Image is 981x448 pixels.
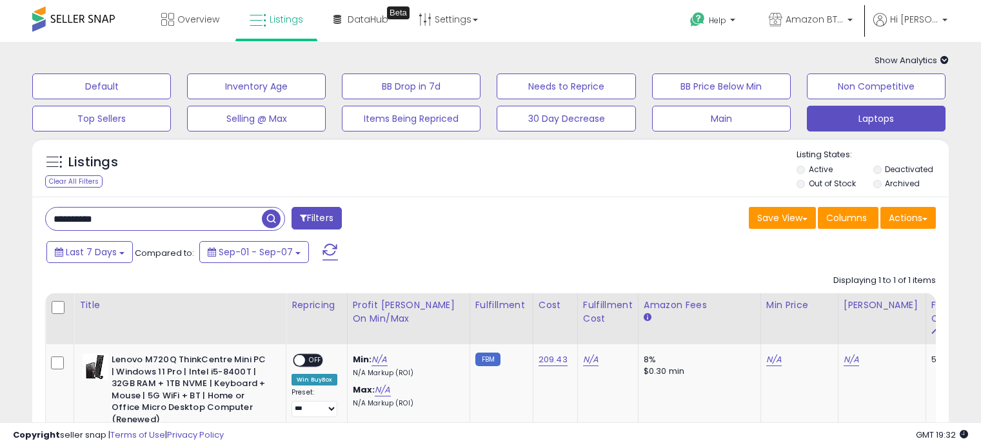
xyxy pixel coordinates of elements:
[270,13,303,26] span: Listings
[497,73,635,99] button: Needs to Reprice
[342,73,481,99] button: BB Drop in 7d
[32,106,171,131] button: Top Sellers
[79,298,281,312] div: Title
[766,298,833,312] div: Min Price
[539,298,572,312] div: Cost
[475,298,528,312] div: Fulfillment
[880,207,936,229] button: Actions
[885,178,920,189] label: Archived
[809,178,856,189] label: Out of Stock
[353,399,460,408] p: N/A Markup (ROI)
[709,15,726,26] span: Help
[353,353,372,365] b: Min:
[83,354,108,380] img: 41g55RA-aCL._SL40_.jpg
[292,298,342,312] div: Repricing
[292,388,337,417] div: Preset:
[644,354,751,365] div: 8%
[292,207,342,229] button: Filters
[112,354,268,429] b: Lenovo M720Q ThinkCentre Mini PC | Windows 11 Pro | Intel i5-8400T | 32GB RAM + 1TB NVME | Keyboa...
[809,164,833,175] label: Active
[353,384,375,396] b: Max:
[45,175,103,188] div: Clear All Filters
[342,106,481,131] button: Items Being Repriced
[786,13,844,26] span: Amazon BTG
[110,429,165,441] a: Terms of Use
[680,2,748,42] a: Help
[13,429,60,441] strong: Copyright
[644,298,755,312] div: Amazon Fees
[875,54,949,66] span: Show Analytics
[353,369,460,378] p: N/A Markup (ROI)
[766,353,782,366] a: N/A
[167,429,224,441] a: Privacy Policy
[931,298,976,326] div: Fulfillable Quantity
[135,247,194,259] span: Compared to:
[187,73,326,99] button: Inventory Age
[644,312,651,324] small: Amazon Fees.
[844,298,920,312] div: [PERSON_NAME]
[873,13,947,42] a: Hi [PERSON_NAME]
[292,374,337,385] div: Win BuyBox
[348,13,388,26] span: DataHub
[652,73,791,99] button: BB Price Below Min
[583,353,599,366] a: N/A
[177,13,219,26] span: Overview
[826,211,867,224] span: Columns
[347,293,470,344] th: The percentage added to the cost of goods (COGS) that forms the calculator for Min & Max prices.
[46,241,133,263] button: Last 7 Days
[305,355,326,366] span: OFF
[749,207,816,229] button: Save View
[797,149,949,161] p: Listing States:
[187,106,326,131] button: Selling @ Max
[583,298,633,326] div: Fulfillment Cost
[387,6,410,19] div: Tooltip anchor
[219,246,293,258] span: Sep-01 - Sep-07
[833,275,936,287] div: Displaying 1 to 1 of 1 items
[32,73,171,99] button: Default
[916,429,968,441] span: 2025-09-15 19:32 GMT
[372,353,387,366] a: N/A
[807,106,946,131] button: Laptops
[66,246,117,258] span: Last 7 Days
[497,106,635,131] button: 30 Day Decrease
[931,354,971,365] div: 500
[13,429,224,442] div: seller snap | |
[375,384,390,396] a: N/A
[353,298,464,326] div: Profit [PERSON_NAME] on Min/Max
[644,365,751,377] div: $0.30 min
[885,164,933,175] label: Deactivated
[475,353,500,366] small: FBM
[689,12,706,28] i: Get Help
[68,153,118,171] h5: Listings
[844,353,859,366] a: N/A
[199,241,309,263] button: Sep-01 - Sep-07
[818,207,878,229] button: Columns
[807,73,946,99] button: Non Competitive
[539,353,568,366] a: 209.43
[652,106,791,131] button: Main
[890,13,938,26] span: Hi [PERSON_NAME]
